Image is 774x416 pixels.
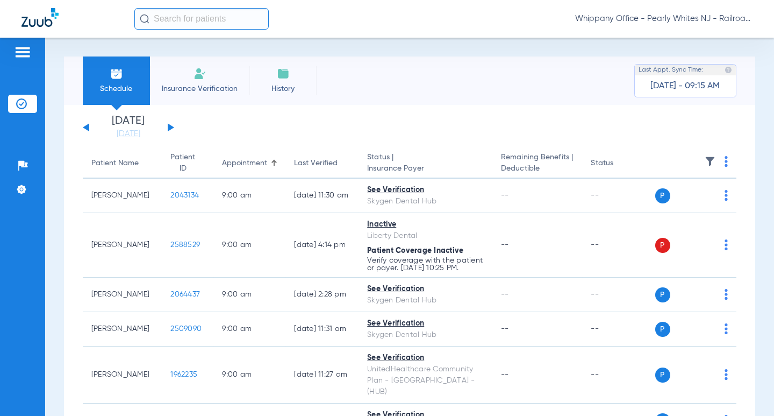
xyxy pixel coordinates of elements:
span: P [655,188,670,203]
span: -- [501,241,509,249]
img: group-dot-blue.svg [725,239,728,250]
img: last sync help info [725,66,732,74]
span: P [655,287,670,302]
span: 2588529 [171,241,200,249]
span: [DATE] - 09:15 AM [651,81,720,91]
span: Schedule [91,83,142,94]
span: History [257,83,309,94]
td: [DATE] 4:14 PM [286,213,359,278]
span: -- [501,291,509,298]
div: Appointment [223,158,277,169]
th: Remaining Benefits | [492,149,582,179]
td: 9:00 AM [214,347,286,404]
td: [PERSON_NAME] [83,312,162,347]
span: 1962235 [171,371,198,378]
td: -- [583,179,655,213]
img: hamburger-icon [14,46,31,59]
span: Patient Coverage Inactive [367,247,463,255]
div: UnitedHealthcare Community Plan - [GEOGRAPHIC_DATA] - (HUB) [367,364,484,398]
div: Skygen Dental Hub [367,196,484,207]
input: Search for patients [134,8,269,30]
div: Last Verified [295,158,350,169]
span: 2043134 [171,192,199,199]
img: Search Icon [140,14,149,24]
img: Schedule [110,67,123,80]
td: [DATE] 11:27 AM [286,347,359,404]
li: [DATE] [96,116,161,139]
div: Inactive [367,219,484,230]
th: Status | [359,149,492,179]
td: 9:00 AM [214,213,286,278]
td: -- [583,213,655,278]
td: [DATE] 2:28 PM [286,278,359,312]
div: Appointment [223,158,268,169]
td: 9:00 AM [214,312,286,347]
img: History [277,67,290,80]
span: Last Appt. Sync Time: [639,65,703,75]
td: [PERSON_NAME] [83,179,162,213]
img: group-dot-blue.svg [725,323,728,334]
img: group-dot-blue.svg [725,190,728,201]
div: Patient Name [91,158,139,169]
span: Whippany Office - Pearly Whites NJ - Railroad Plaza Dental Associates Spec LLC - [GEOGRAPHIC_DATA... [575,13,752,24]
div: Last Verified [295,158,338,169]
span: Deductible [501,163,574,174]
span: -- [501,371,509,378]
img: group-dot-blue.svg [725,289,728,300]
img: Zuub Logo [21,8,59,27]
span: Insurance Verification [158,83,241,94]
p: Verify coverage with the patient or payer. [DATE] 10:25 PM. [367,257,484,272]
td: [DATE] 11:31 AM [286,312,359,347]
img: filter.svg [705,156,715,167]
td: [PERSON_NAME] [83,278,162,312]
img: Manual Insurance Verification [193,67,206,80]
td: 9:00 AM [214,179,286,213]
span: 2509090 [171,325,202,333]
div: Skygen Dental Hub [367,329,484,341]
div: See Verification [367,284,484,295]
span: P [655,238,670,253]
div: Skygen Dental Hub [367,295,484,306]
span: -- [501,192,509,199]
td: [PERSON_NAME] [83,213,162,278]
iframe: Chat Widget [720,364,774,416]
span: 2064437 [171,291,200,298]
span: -- [501,325,509,333]
td: -- [583,312,655,347]
td: [DATE] 11:30 AM [286,179,359,213]
div: See Verification [367,185,484,196]
div: Liberty Dental [367,230,484,242]
img: group-dot-blue.svg [725,156,728,167]
th: Status [583,149,655,179]
td: -- [583,278,655,312]
div: See Verification [367,352,484,364]
a: [DATE] [96,129,161,139]
div: See Verification [367,318,484,329]
span: Insurance Payer [367,163,484,174]
td: 9:00 AM [214,278,286,312]
td: -- [583,347,655,404]
td: [PERSON_NAME] [83,347,162,404]
div: Patient Name [91,158,154,169]
span: P [655,368,670,383]
div: Patient ID [171,152,205,174]
span: P [655,322,670,337]
div: Patient ID [171,152,196,174]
